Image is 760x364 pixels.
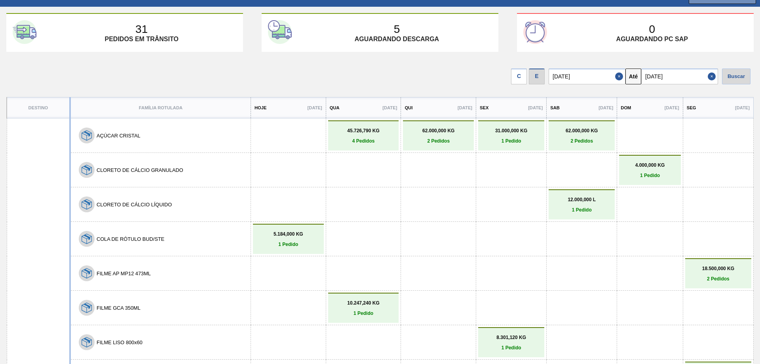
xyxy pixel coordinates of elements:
p: 2 Pedidos [551,138,613,144]
img: 7hKVVNeldsGH5KwE07rPnOGsQy+SHCf9ftlnweef0E1el2YcIeEt5yaNqj+jPq4oMsVpG1vCxiwYEd4SvddTlxqBvEWZPhf52... [82,130,92,141]
div: Buscar [722,69,750,84]
p: 18.500,000 KG [687,266,749,271]
p: Qui [405,105,412,110]
button: CLORETO DE CÁLCIO LÍQUIDO [97,202,172,208]
p: 8.301,120 KG [480,335,542,340]
p: [DATE] [735,105,750,110]
div: C [511,69,527,84]
p: 4.000,000 KG [621,162,679,168]
button: FILME GCA 350ML [97,305,141,311]
p: 4 Pedidos [330,138,397,144]
a: 8.301,120 KG1 Pedido [480,335,542,351]
p: [DATE] [308,105,322,110]
p: [DATE] [598,105,613,110]
p: 31.000,000 KG [480,128,542,133]
p: Dom [621,105,631,110]
p: 62.000,000 KG [405,128,472,133]
p: 0 [649,23,655,36]
a: 45.726,790 KG4 Pedidos [330,128,397,144]
p: 5 [394,23,400,36]
button: COLA DE RÓTULO BUD/STE [97,236,164,242]
div: Visão data de Coleta [511,67,527,84]
button: FILME LISO 800x60 [97,339,142,345]
button: FILME AP MP12 473ML [97,271,151,276]
img: third-card-icon [523,20,547,44]
p: 2 Pedidos [405,138,472,144]
a: 5.184,000 KG1 Pedido [255,231,322,247]
a: 12.000,000 L1 Pedido [551,197,613,213]
p: 1 Pedido [330,311,397,316]
p: 1 Pedido [551,207,613,213]
p: 31 [135,23,148,36]
p: [DATE] [458,105,472,110]
p: 1 Pedido [255,242,322,247]
p: Hoje [255,105,266,110]
button: Close [708,69,718,84]
p: Aguardando PC SAP [616,36,688,43]
p: 1 Pedido [621,173,679,178]
a: 18.500,000 KG2 Pedidos [687,266,749,282]
p: Seg [687,105,696,110]
p: Sab [550,105,560,110]
img: 7hKVVNeldsGH5KwE07rPnOGsQy+SHCf9ftlnweef0E1el2YcIeEt5yaNqj+jPq4oMsVpG1vCxiwYEd4SvddTlxqBvEWZPhf52... [82,234,92,244]
button: AÇÚCAR CRISTAL [97,133,141,139]
p: Qua [330,105,340,110]
a: 62.000,000 KG2 Pedidos [551,128,613,144]
a: 62.000,000 KG2 Pedidos [405,128,472,144]
button: Close [615,69,625,84]
p: [DATE] [665,105,679,110]
img: 7hKVVNeldsGH5KwE07rPnOGsQy+SHCf9ftlnweef0E1el2YcIeEt5yaNqj+jPq4oMsVpG1vCxiwYEd4SvddTlxqBvEWZPhf52... [82,337,92,347]
p: Sex [480,105,488,110]
a: 31.000,000 KG1 Pedido [480,128,542,144]
p: [DATE] [528,105,543,110]
button: CLORETO DE CÁLCIO GRANULADO [97,167,183,173]
img: second-card-icon [268,20,292,44]
p: 10.247,240 KG [330,300,397,306]
button: Até [625,69,641,84]
th: Destino [7,97,70,118]
p: 1 Pedido [480,345,542,351]
div: E [529,69,545,84]
p: 12.000,000 L [551,197,613,202]
p: 1 Pedido [480,138,542,144]
input: dd/mm/yyyy [549,69,625,84]
a: 10.247,240 KG1 Pedido [330,300,397,316]
p: Aguardando descarga [355,36,439,43]
img: 7hKVVNeldsGH5KwE07rPnOGsQy+SHCf9ftlnweef0E1el2YcIeEt5yaNqj+jPq4oMsVpG1vCxiwYEd4SvddTlxqBvEWZPhf52... [82,303,92,313]
img: 7hKVVNeldsGH5KwE07rPnOGsQy+SHCf9ftlnweef0E1el2YcIeEt5yaNqj+jPq4oMsVpG1vCxiwYEd4SvddTlxqBvEWZPhf52... [82,268,92,278]
p: 62.000,000 KG [551,128,613,133]
img: 7hKVVNeldsGH5KwE07rPnOGsQy+SHCf9ftlnweef0E1el2YcIeEt5yaNqj+jPq4oMsVpG1vCxiwYEd4SvddTlxqBvEWZPhf52... [82,199,92,210]
div: Visão Data de Entrega [529,67,545,84]
img: first-card-icon [13,20,36,44]
p: [DATE] [382,105,397,110]
a: 4.000,000 KG1 Pedido [621,162,679,178]
p: 2 Pedidos [687,276,749,282]
th: Família Rotulada [70,97,251,118]
p: 45.726,790 KG [330,128,397,133]
img: 7hKVVNeldsGH5KwE07rPnOGsQy+SHCf9ftlnweef0E1el2YcIeEt5yaNqj+jPq4oMsVpG1vCxiwYEd4SvddTlxqBvEWZPhf52... [82,165,92,175]
p: Pedidos em trânsito [104,36,178,43]
p: 5.184,000 KG [255,231,322,237]
input: dd/mm/yyyy [641,69,718,84]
